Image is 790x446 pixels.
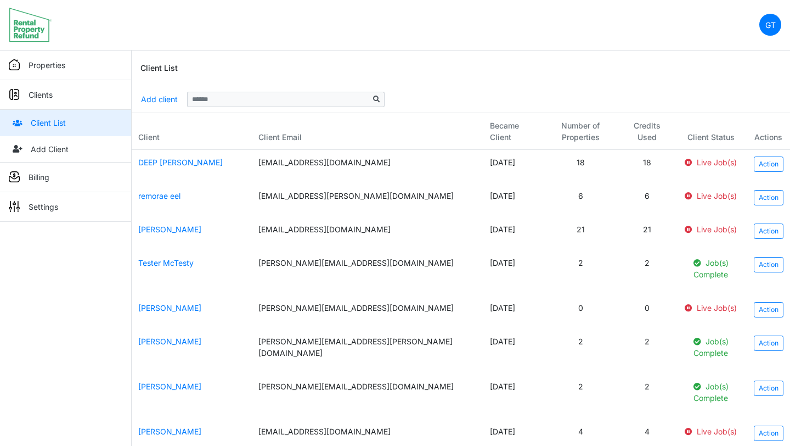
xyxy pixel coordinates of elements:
td: [DATE] [483,183,541,217]
img: sidemenu_properties.png [9,59,20,70]
p: Live Job(s) [681,302,741,314]
p: Job(s) Complete [681,257,741,280]
h6: Client List [140,64,178,73]
td: [DATE] [483,296,541,329]
td: 2 [620,250,674,296]
a: [PERSON_NAME] [138,427,201,436]
a: GT [759,14,781,36]
td: 6 [541,183,620,217]
td: 18 [620,149,674,183]
a: [PERSON_NAME] [138,382,201,391]
td: 0 [541,296,620,329]
td: [PERSON_NAME][EMAIL_ADDRESS][PERSON_NAME][DOMAIN_NAME] [252,329,483,374]
p: Live Job(s) [681,426,741,437]
td: [PERSON_NAME][EMAIL_ADDRESS][DOMAIN_NAME] [252,296,483,329]
td: [EMAIL_ADDRESS][PERSON_NAME][DOMAIN_NAME] [252,183,483,217]
td: [PERSON_NAME][EMAIL_ADDRESS][DOMAIN_NAME] [252,374,483,419]
td: 18 [541,149,620,183]
th: Client Email [252,113,483,150]
td: [DATE] [483,149,541,183]
th: Client Status [674,113,747,150]
th: Became Client [483,113,541,150]
p: Live Job(s) [681,190,741,202]
td: 0 [620,296,674,329]
a: Action [754,381,783,396]
td: [DATE] [483,250,541,296]
img: spp logo [9,7,52,42]
a: [PERSON_NAME] [138,225,201,234]
a: Tester McTesty [138,258,194,267]
th: Client [132,113,252,150]
p: Clients [29,89,53,101]
td: [EMAIL_ADDRESS][DOMAIN_NAME] [252,149,483,183]
td: 2 [541,374,620,419]
td: [DATE] [483,329,541,374]
td: 21 [541,217,620,250]
th: Number of Properties [541,113,620,150]
a: Action [754,336,783,351]
a: Action [754,157,783,172]
img: sidemenu_settings.png [9,201,20,212]
td: 2 [620,374,674,419]
img: sidemenu_client.png [9,89,20,100]
a: [PERSON_NAME] [138,303,201,313]
th: Credits Used [620,113,674,150]
td: [DATE] [483,217,541,250]
th: Actions [747,113,790,150]
td: [DATE] [483,374,541,419]
td: 6 [620,183,674,217]
p: Properties [29,59,65,71]
a: [PERSON_NAME] [138,337,201,346]
p: Job(s) Complete [681,336,741,359]
a: Add client [140,90,178,109]
p: Billing [29,171,49,183]
td: [EMAIL_ADDRESS][DOMAIN_NAME] [252,217,483,250]
td: 2 [541,250,620,296]
p: Live Job(s) [681,224,741,235]
input: Sizing example input [187,92,369,107]
td: [PERSON_NAME][EMAIL_ADDRESS][DOMAIN_NAME] [252,250,483,296]
a: Action [754,190,783,205]
p: Live Job(s) [681,157,741,168]
td: 2 [541,329,620,374]
a: Action [754,302,783,317]
p: Settings [29,201,58,213]
a: Action [754,426,783,441]
a: remorae eel [138,191,180,200]
a: Action [754,257,783,272]
td: 2 [620,329,674,374]
a: DEEP [PERSON_NAME] [138,158,223,167]
p: GT [765,19,776,31]
p: Job(s) Complete [681,381,741,404]
a: Action [754,224,783,239]
img: sidemenu_billing.png [9,171,20,182]
td: 21 [620,217,674,250]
